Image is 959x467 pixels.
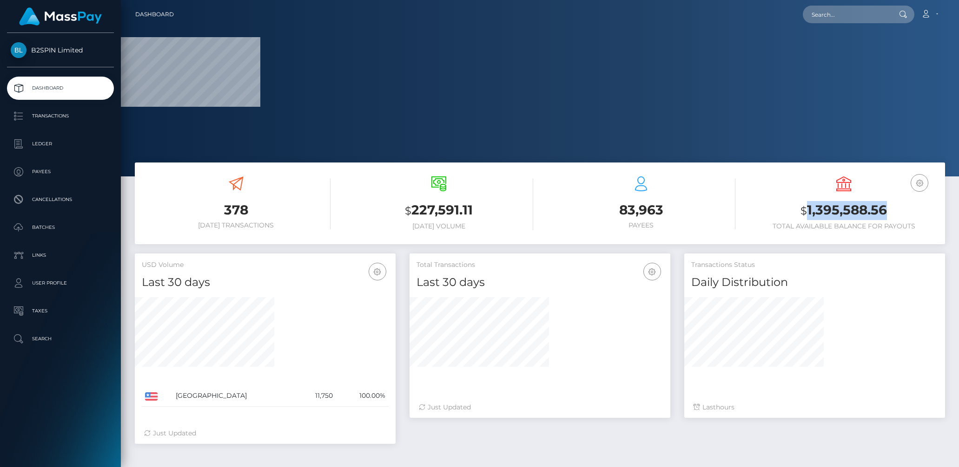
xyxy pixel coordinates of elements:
[142,274,389,291] h4: Last 30 days
[11,165,110,179] p: Payees
[344,201,533,220] h3: 227,591.11
[547,221,736,229] h6: Payees
[11,276,110,290] p: User Profile
[7,327,114,350] a: Search
[145,392,158,401] img: US.png
[142,221,331,229] h6: [DATE] Transactions
[7,188,114,211] a: Cancellations
[800,204,807,217] small: $
[11,248,110,262] p: Links
[298,385,337,407] td: 11,750
[749,201,938,220] h3: 1,395,588.56
[405,204,411,217] small: $
[7,46,114,54] span: B2SPIN Limited
[7,244,114,267] a: Links
[691,274,938,291] h4: Daily Distribution
[7,104,114,128] a: Transactions
[11,193,110,207] p: Cancellations
[7,132,114,156] a: Ledger
[691,260,938,270] h5: Transactions Status
[11,221,110,234] p: Batches
[19,7,102,26] img: MassPay Logo
[11,81,110,95] p: Dashboard
[547,201,736,219] h3: 83,963
[11,304,110,318] p: Taxes
[7,272,114,295] a: User Profile
[336,385,389,407] td: 100.00%
[344,222,533,230] h6: [DATE] Volume
[144,428,386,438] div: Just Updated
[11,332,110,346] p: Search
[172,385,298,407] td: [GEOGRAPHIC_DATA]
[7,160,114,183] a: Payees
[417,274,663,291] h4: Last 30 days
[803,6,890,23] input: Search...
[7,77,114,100] a: Dashboard
[7,299,114,323] a: Taxes
[7,216,114,239] a: Batches
[142,260,389,270] h5: USD Volume
[694,402,936,412] div: Last hours
[419,402,661,412] div: Just Updated
[135,5,174,24] a: Dashboard
[11,42,26,58] img: B2SPIN Limited
[749,222,938,230] h6: Total Available Balance for Payouts
[11,109,110,123] p: Transactions
[142,201,331,219] h3: 378
[11,137,110,151] p: Ledger
[417,260,663,270] h5: Total Transactions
